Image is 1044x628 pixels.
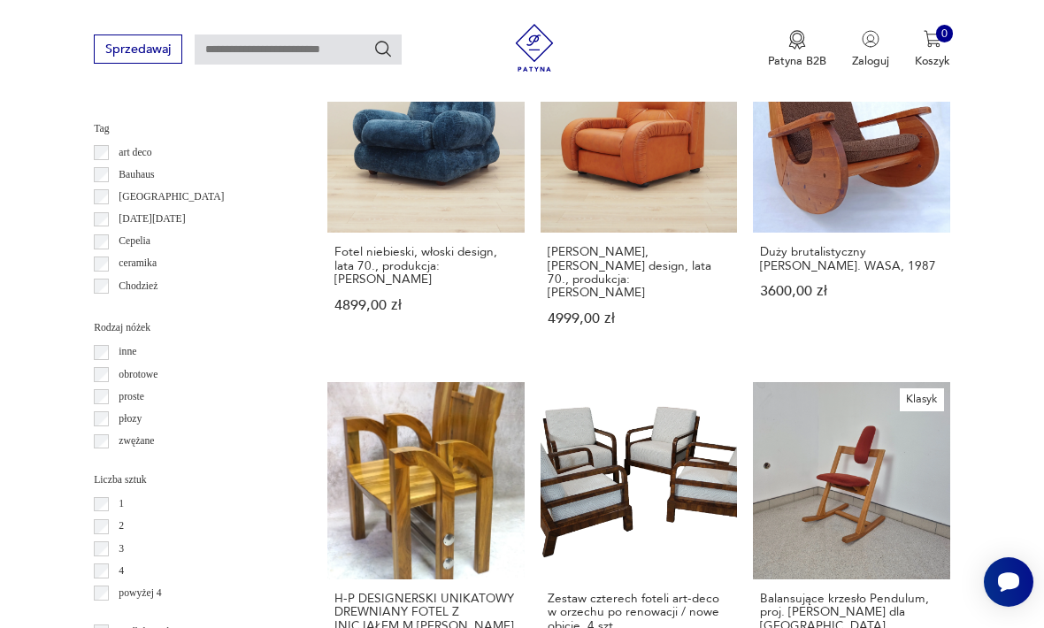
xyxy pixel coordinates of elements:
[334,245,517,286] h3: Fotel niebieski, włoski design, lata 70., produkcja: [PERSON_NAME]
[753,35,950,356] a: Duży brutalistyczny fotel bujany. WASA, 1987Duży brutalistyczny [PERSON_NAME]. WASA, 19873600,00 zł
[862,30,879,48] img: Ikonka użytkownika
[760,285,942,298] p: 3600,00 zł
[94,34,181,64] button: Sprzedawaj
[94,45,181,56] a: Sprzedawaj
[119,144,151,162] p: art deco
[984,557,1033,607] iframe: Smartsupp widget button
[788,30,806,50] img: Ikona medalu
[119,540,124,558] p: 3
[327,35,525,356] a: Fotel niebieski, włoski design, lata 70., produkcja: WłochyFotel niebieski, włoski design, lata 7...
[334,299,517,312] p: 4899,00 zł
[119,211,185,228] p: [DATE][DATE]
[119,255,157,272] p: ceramika
[119,300,157,318] p: Ćmielów
[119,517,124,535] p: 2
[119,188,224,206] p: [GEOGRAPHIC_DATA]
[915,53,950,69] p: Koszyk
[852,53,889,69] p: Zaloguj
[768,53,826,69] p: Patyna B2B
[760,245,942,272] h3: Duży brutalistyczny [PERSON_NAME]. WASA, 1987
[924,30,941,48] img: Ikona koszyka
[119,366,157,384] p: obrotowe
[119,495,124,513] p: 1
[768,30,826,69] button: Patyna B2B
[94,319,289,337] p: Rodzaj nóżek
[119,563,124,580] p: 4
[94,471,289,489] p: Liczba sztuk
[768,30,826,69] a: Ikona medaluPatyna B2B
[541,35,738,356] a: Fotel rudy, duński design, lata 70., produkcja: Dania[PERSON_NAME], [PERSON_NAME] design, lata 70...
[119,410,142,428] p: płozy
[119,388,144,406] p: proste
[119,166,154,184] p: Bauhaus
[373,39,393,58] button: Szukaj
[936,25,954,42] div: 0
[852,30,889,69] button: Zaloguj
[505,24,564,72] img: Patyna - sklep z meblami i dekoracjami vintage
[119,233,150,250] p: Cepelia
[548,245,730,299] h3: [PERSON_NAME], [PERSON_NAME] design, lata 70., produkcja: [PERSON_NAME]
[548,312,730,325] p: 4999,00 zł
[119,585,161,602] p: powyżej 4
[119,433,154,450] p: zwężane
[119,343,136,361] p: inne
[119,278,157,295] p: Chodzież
[94,120,289,138] p: Tag
[915,30,950,69] button: 0Koszyk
